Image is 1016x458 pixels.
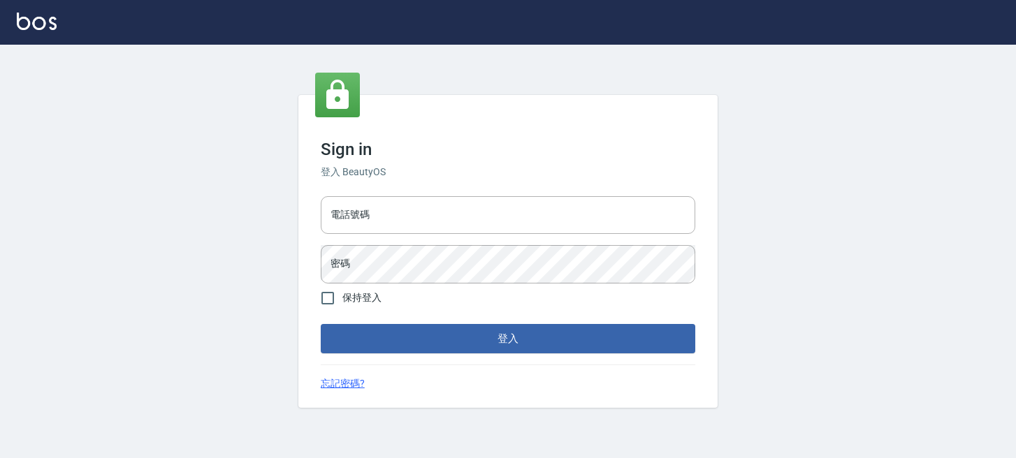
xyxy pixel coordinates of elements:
[321,376,365,391] a: 忘記密碼?
[321,165,695,179] h6: 登入 BeautyOS
[17,13,57,30] img: Logo
[321,140,695,159] h3: Sign in
[321,324,695,353] button: 登入
[342,290,382,305] span: 保持登入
